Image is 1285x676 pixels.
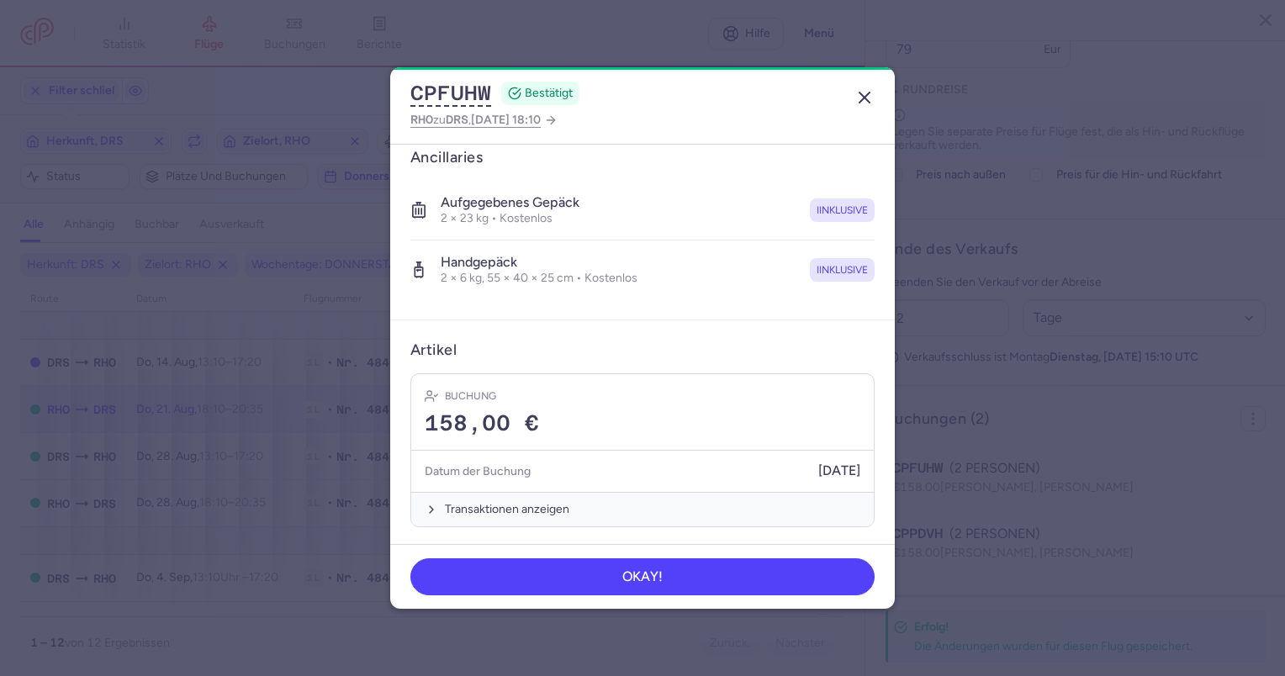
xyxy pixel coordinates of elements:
span: [DATE] 18:10 [471,113,541,127]
font: Aufgegebenes Gepäck [441,194,579,210]
p: 2 × 6 kg, 55 × 40 × 25 cm • Kostenlos [441,271,637,286]
a: RHOzuDRS,[DATE] 18:10 [410,109,558,130]
button: CPFUHW [410,81,491,106]
span: RHO [410,113,433,126]
font: Datum der Buchung [425,461,531,482]
font: Handgepäck [441,254,517,270]
span: [DATE] [818,463,860,478]
button: Transaktionen anzeigen [411,492,874,526]
p: 2 × 23 kg • Kostenlos [441,211,579,226]
span: zu , [410,109,541,130]
font: BESTÄTIGT [525,86,573,100]
font: iinklusive [817,264,868,276]
font: Transaktionen anzeigen [445,503,569,516]
font: OKAY! [622,568,663,584]
font: CPFUHW [410,82,491,105]
font: iinklusive [817,204,868,216]
span: DRS [446,113,468,126]
div: Buchung158,00 € [411,374,874,451]
button: OKAY! [410,558,875,595]
span: 158,00 € [425,411,539,436]
font: Artikel [410,341,457,359]
font: Buchung [445,389,496,402]
font: Ancillaries [410,148,483,166]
